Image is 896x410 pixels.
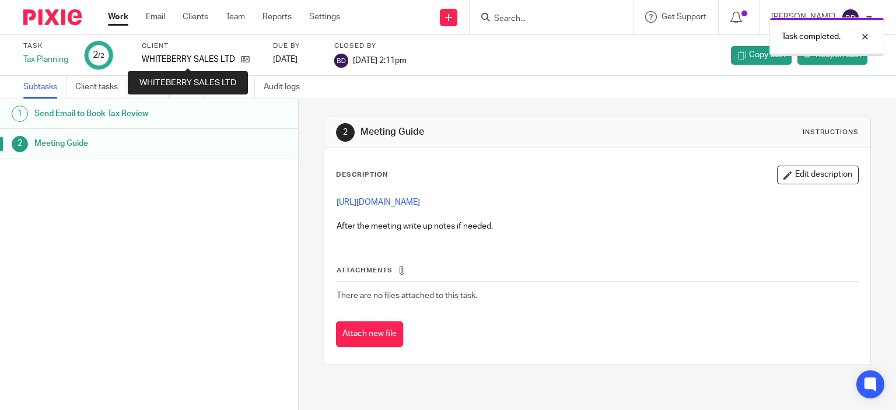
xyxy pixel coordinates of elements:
a: Clients [183,11,208,23]
div: Instructions [803,128,859,137]
a: [URL][DOMAIN_NAME] [337,198,420,206]
div: 2 [12,136,28,152]
a: Subtasks [23,76,66,99]
img: Pixie [23,9,82,25]
small: /2 [98,52,104,59]
label: Client [142,41,258,51]
a: Client tasks [75,76,127,99]
a: Notes (0) [212,76,255,99]
a: Email [146,11,165,23]
label: Task [23,41,70,51]
div: Tax Planning [23,54,70,65]
span: [DATE] 2:11pm [353,56,407,64]
div: 2 [336,123,355,142]
div: [DATE] [273,54,320,65]
a: Reports [262,11,292,23]
div: 1 [12,106,28,122]
a: Team [226,11,245,23]
p: WHITEBERRY SALES LTD [142,54,235,65]
h1: Meeting Guide [34,135,202,152]
p: Description [336,170,388,180]
a: Files [177,76,204,99]
label: Due by [273,41,320,51]
p: Task completed. [782,31,841,43]
img: svg%3E [334,54,348,68]
h1: Meeting Guide [360,126,622,138]
button: Edit description [777,166,859,184]
a: Work [108,11,128,23]
a: Settings [309,11,340,23]
a: Emails [136,76,169,99]
span: There are no files attached to this task. [337,292,477,300]
img: svg%3E [841,8,860,27]
h1: Send Email to Book Tax Review [34,105,202,122]
label: Closed by [334,41,407,51]
span: Attachments [337,267,393,274]
a: Audit logs [264,76,309,99]
button: Attach new file [336,321,403,348]
div: 2 [93,48,104,62]
p: After the meeting write up notes if needed. [337,220,859,232]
